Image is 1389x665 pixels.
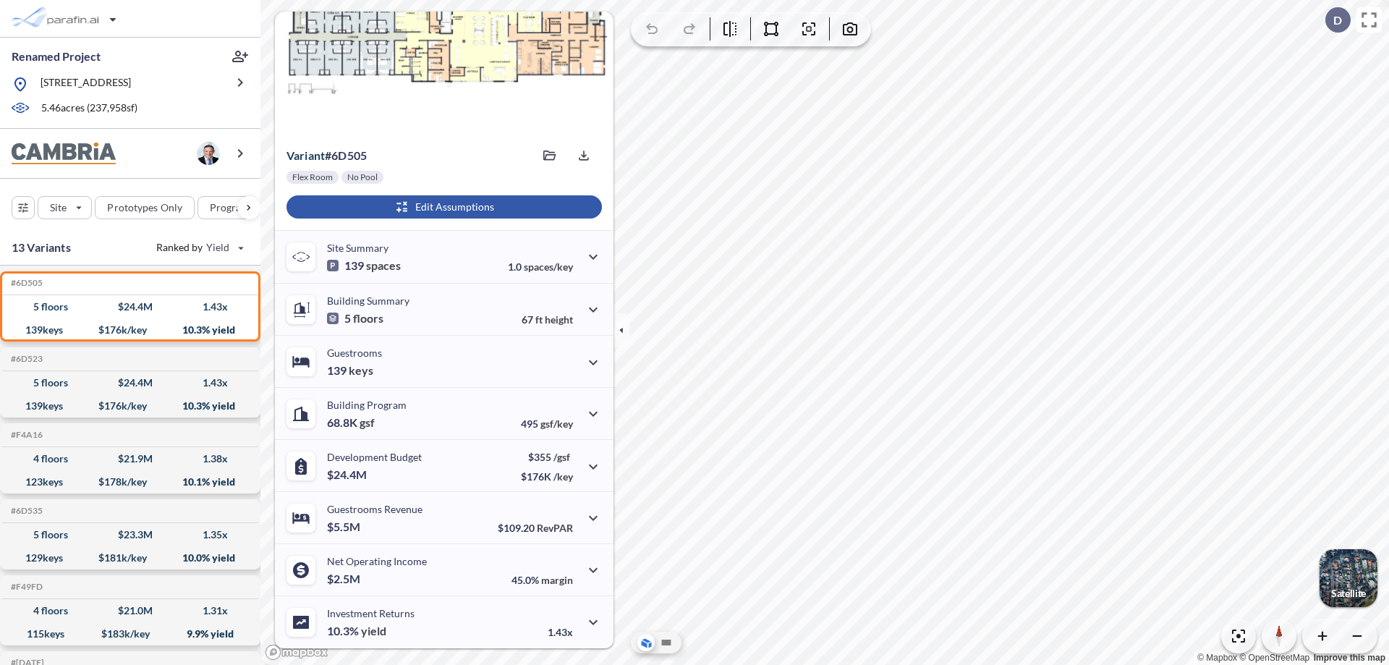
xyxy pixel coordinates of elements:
[658,634,675,651] button: Site Plan
[41,75,131,93] p: [STREET_ADDRESS]
[524,261,573,273] span: spaces/key
[1239,653,1309,663] a: OpenStreetMap
[537,522,573,534] span: RevPAR
[12,48,101,64] p: Renamed Project
[327,503,422,515] p: Guestrooms Revenue
[286,148,325,162] span: Variant
[145,236,253,259] button: Ranked by Yield
[8,506,43,516] h5: Click to copy the code
[361,624,386,638] span: yield
[541,574,573,586] span: margin
[41,101,137,117] p: 5.46 acres ( 237,958 sf)
[553,451,570,463] span: /gsf
[327,467,369,482] p: $24.4M
[286,195,602,219] button: Edit Assumptions
[327,520,362,534] p: $5.5M
[535,313,543,326] span: ft
[522,313,573,326] p: 67
[107,200,182,215] p: Prototypes Only
[327,624,386,638] p: 10.3%
[353,311,383,326] span: floors
[327,311,383,326] p: 5
[1314,653,1385,663] a: Improve this map
[327,572,362,586] p: $2.5M
[327,415,375,430] p: 68.8K
[50,200,67,215] p: Site
[327,451,422,463] p: Development Budget
[8,278,43,288] h5: Click to copy the code
[366,258,401,273] span: spaces
[1197,653,1237,663] a: Mapbox
[327,347,382,359] p: Guestrooms
[1320,549,1377,607] button: Switcher ImageSatellite
[327,295,409,307] p: Building Summary
[265,644,328,661] a: Mapbox homepage
[1320,549,1377,607] img: Switcher Image
[511,574,573,586] p: 45.0%
[8,582,43,592] h5: Click to copy the code
[327,607,415,619] p: Investment Returns
[8,430,43,440] h5: Click to copy the code
[540,418,573,430] span: gsf/key
[327,399,407,411] p: Building Program
[38,196,92,219] button: Site
[360,415,375,430] span: gsf
[197,196,276,219] button: Program
[347,171,378,183] p: No Pool
[206,240,230,255] span: Yield
[521,451,573,463] p: $355
[545,313,573,326] span: height
[553,470,573,483] span: /key
[286,148,367,163] p: # 6d505
[197,142,220,165] img: user logo
[498,522,573,534] p: $109.20
[349,363,373,378] span: keys
[327,555,427,567] p: Net Operating Income
[548,626,573,638] p: 1.43x
[1331,588,1366,599] p: Satellite
[210,200,250,215] p: Program
[327,242,388,254] p: Site Summary
[637,634,655,651] button: Aerial View
[1333,14,1342,27] p: D
[12,143,116,165] img: BrandImage
[292,171,333,183] p: Flex Room
[521,418,573,430] p: 495
[8,354,43,364] h5: Click to copy the code
[95,196,195,219] button: Prototypes Only
[508,261,573,273] p: 1.0
[327,363,373,378] p: 139
[521,470,573,483] p: $176K
[12,239,71,256] p: 13 Variants
[327,258,401,273] p: 139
